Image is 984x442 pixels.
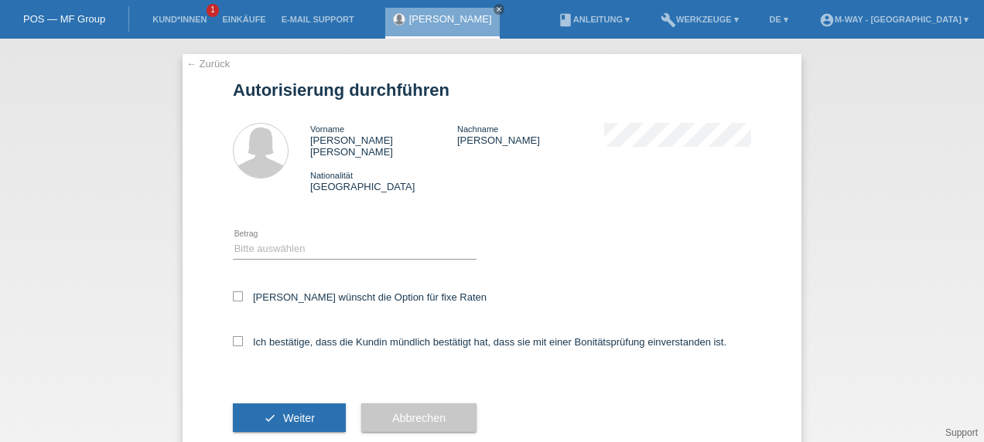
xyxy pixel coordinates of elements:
[457,124,498,134] span: Nachname
[310,123,457,158] div: [PERSON_NAME] [PERSON_NAME]
[207,4,219,17] span: 1
[310,169,457,192] div: [GEOGRAPHIC_DATA]
[653,15,747,24] a: buildWerkzeuge ▾
[457,123,604,146] div: [PERSON_NAME]
[494,4,504,15] a: close
[233,336,726,348] label: Ich bestätige, dass die Kundin mündlich bestätigt hat, dass sie mit einer Bonitätsprüfung einvers...
[310,171,353,180] span: Nationalität
[283,412,315,424] span: Weiter
[661,12,676,28] i: build
[310,124,344,134] span: Vorname
[495,5,503,13] i: close
[233,80,751,100] h1: Autorisierung durchführen
[819,12,835,28] i: account_circle
[945,427,978,438] a: Support
[361,403,477,433] button: Abbrechen
[145,15,214,24] a: Kund*innen
[558,12,573,28] i: book
[274,15,362,24] a: E-Mail Support
[811,15,976,24] a: account_circlem-way - [GEOGRAPHIC_DATA] ▾
[233,403,346,433] button: check Weiter
[214,15,273,24] a: Einkäufe
[233,291,487,303] label: [PERSON_NAME] wünscht die Option für fixe Raten
[23,13,105,25] a: POS — MF Group
[392,412,446,424] span: Abbrechen
[186,58,230,70] a: ← Zurück
[550,15,637,24] a: bookAnleitung ▾
[409,13,492,25] a: [PERSON_NAME]
[264,412,276,424] i: check
[762,15,796,24] a: DE ▾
